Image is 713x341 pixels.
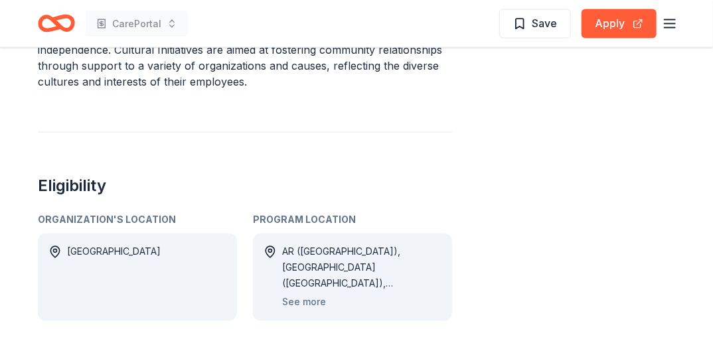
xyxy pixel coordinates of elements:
[112,16,161,32] span: CarePortal
[86,11,188,37] button: CarePortal
[499,9,571,38] button: Save
[253,212,452,228] div: Program Location
[282,244,441,292] div: AR ([GEOGRAPHIC_DATA]), [GEOGRAPHIC_DATA] ([GEOGRAPHIC_DATA]), [GEOGRAPHIC_DATA] ([GEOGRAPHIC_DAT...
[67,244,161,310] div: [GEOGRAPHIC_DATA]
[582,9,657,38] button: Apply
[282,295,326,310] button: See more
[38,8,75,39] a: Home
[38,175,452,196] h2: Eligibility
[532,15,557,32] span: Save
[38,212,237,228] div: Organization's Location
